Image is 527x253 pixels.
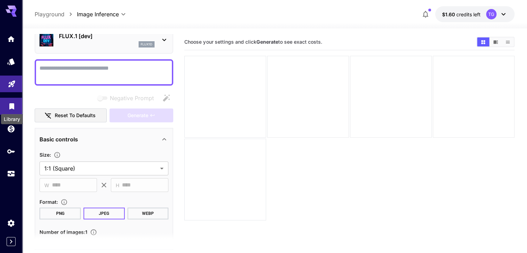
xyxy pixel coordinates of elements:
[39,135,78,143] p: Basic controls
[486,9,497,19] div: TG
[7,237,16,246] button: Expand sidebar
[39,131,168,148] div: Basic controls
[51,151,63,158] button: Adjust the dimensions of the generated image by specifying its width and height in pixels, or sel...
[39,152,51,158] span: Size :
[256,39,278,45] b: Generate
[59,32,155,40] p: FLUX.1 [dev]
[7,219,15,227] div: Settings
[35,108,107,123] button: Reset to defaults
[84,208,125,219] button: JPEG
[8,100,16,108] div: Library
[7,169,15,178] div: Usage
[1,114,23,124] div: Library
[184,39,322,45] span: Choose your settings and click to see exact costs.
[44,181,49,189] span: W
[116,181,119,189] span: H
[435,6,515,22] button: $1.6032TG
[35,10,77,18] nav: breadcrumb
[7,147,15,156] div: API Keys
[110,94,154,102] span: Negative Prompt
[442,11,481,18] div: $1.6032
[7,124,15,133] div: Wallet
[442,11,456,17] span: $1.60
[490,37,502,46] button: Show media in video view
[96,94,159,102] span: Negative prompts are not compatible with the selected model.
[87,229,100,236] button: Specify how many images to generate in a single request. Each image generation will be charged se...
[141,42,152,47] p: flux1d
[39,199,58,205] span: Format :
[39,29,168,50] div: FLUX.1 [dev]flux1d
[35,10,64,18] a: Playground
[44,164,157,173] span: 1:1 (Square)
[77,10,119,18] span: Image Inference
[128,208,169,219] button: WEBP
[502,37,514,46] button: Show media in list view
[39,229,87,235] span: Number of images : 1
[7,57,15,66] div: Models
[456,11,481,17] span: credits left
[476,37,515,47] div: Show media in grid viewShow media in video viewShow media in list view
[7,35,15,43] div: Home
[58,199,70,206] button: Choose the file format for the output image.
[8,77,16,86] div: Playground
[477,37,489,46] button: Show media in grid view
[39,208,81,219] button: PNG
